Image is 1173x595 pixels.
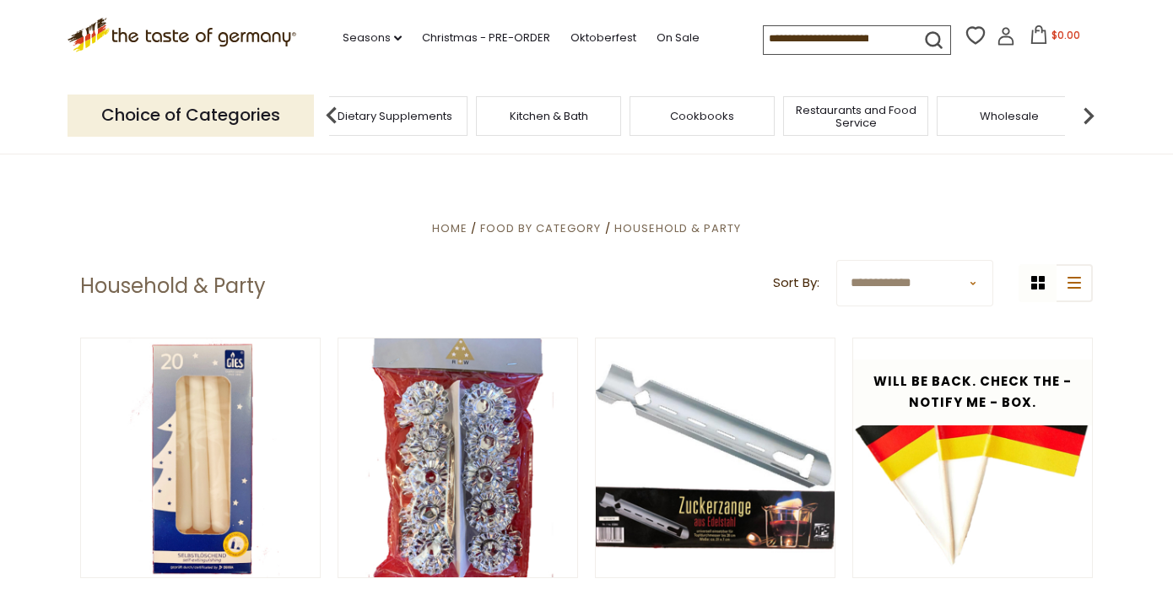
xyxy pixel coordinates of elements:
img: The Taste of Germany Sugar Cone Holder for Fire Tong Punch [596,338,835,577]
img: The Taste of Germany White Christmas Candles 20 pc. [81,338,320,577]
p: Choice of Categories [68,95,314,136]
img: The Taste of Germany "Black Red Gold" Food Picks 2.5" in. (Bag of 50) [853,338,1092,577]
a: On Sale [657,29,700,47]
h1: Household & Party [80,273,266,299]
a: Christmas - PRE-ORDER [422,29,550,47]
img: next arrow [1072,99,1105,133]
a: Cookbooks [670,110,734,122]
a: Dietary Supplements [338,110,452,122]
img: The Taste of Germany Christmas Candle Holders 10 pack, Silver [338,338,577,577]
img: previous arrow [315,99,349,133]
a: Oktoberfest [570,29,636,47]
a: Food By Category [480,220,601,236]
label: Sort By: [773,273,819,294]
a: Household & Party [614,220,741,236]
a: Seasons [343,29,402,47]
span: $0.00 [1051,28,1080,42]
a: Restaurants and Food Service [788,104,923,129]
a: Home [432,220,468,236]
button: $0.00 [1019,25,1090,51]
a: Wholesale [980,110,1039,122]
a: Kitchen & Bath [510,110,588,122]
